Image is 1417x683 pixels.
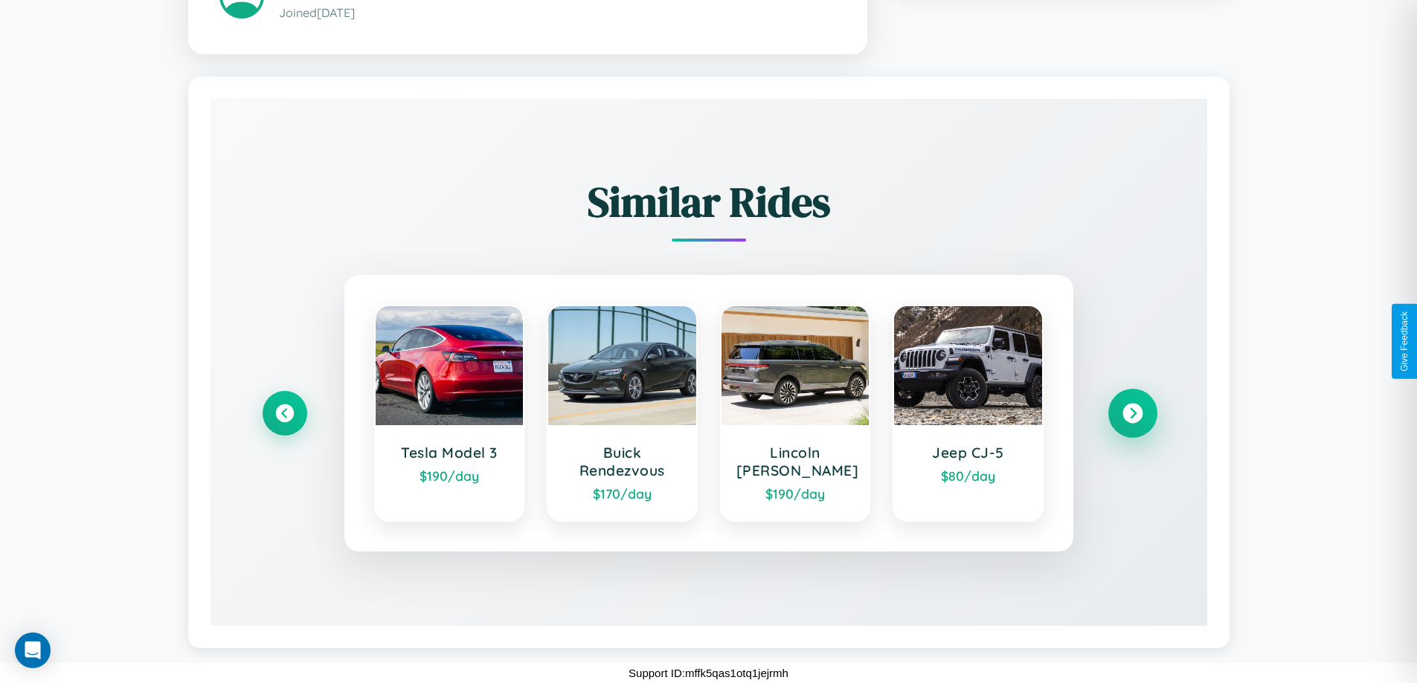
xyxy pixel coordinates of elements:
a: Tesla Model 3$190/day [374,305,525,522]
div: $ 190 /day [391,467,509,484]
h3: Buick Rendezvous [563,444,681,479]
p: Joined [DATE] [279,2,836,24]
div: $ 170 /day [563,485,681,502]
h3: Lincoln [PERSON_NAME] [736,444,855,479]
h3: Jeep CJ-5 [909,444,1027,462]
div: $ 80 /day [909,467,1027,484]
a: Jeep CJ-5$80/day [893,305,1044,522]
a: Buick Rendezvous$170/day [547,305,698,522]
div: Open Intercom Messenger [15,632,51,668]
h3: Tesla Model 3 [391,444,509,462]
div: Give Feedback [1399,311,1410,372]
a: Lincoln [PERSON_NAME]$190/day [720,305,871,522]
p: Support ID: mffk5qas1otq1jejrmh [629,663,788,683]
div: $ 190 /day [736,485,855,502]
h2: Similar Rides [263,173,1155,230]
